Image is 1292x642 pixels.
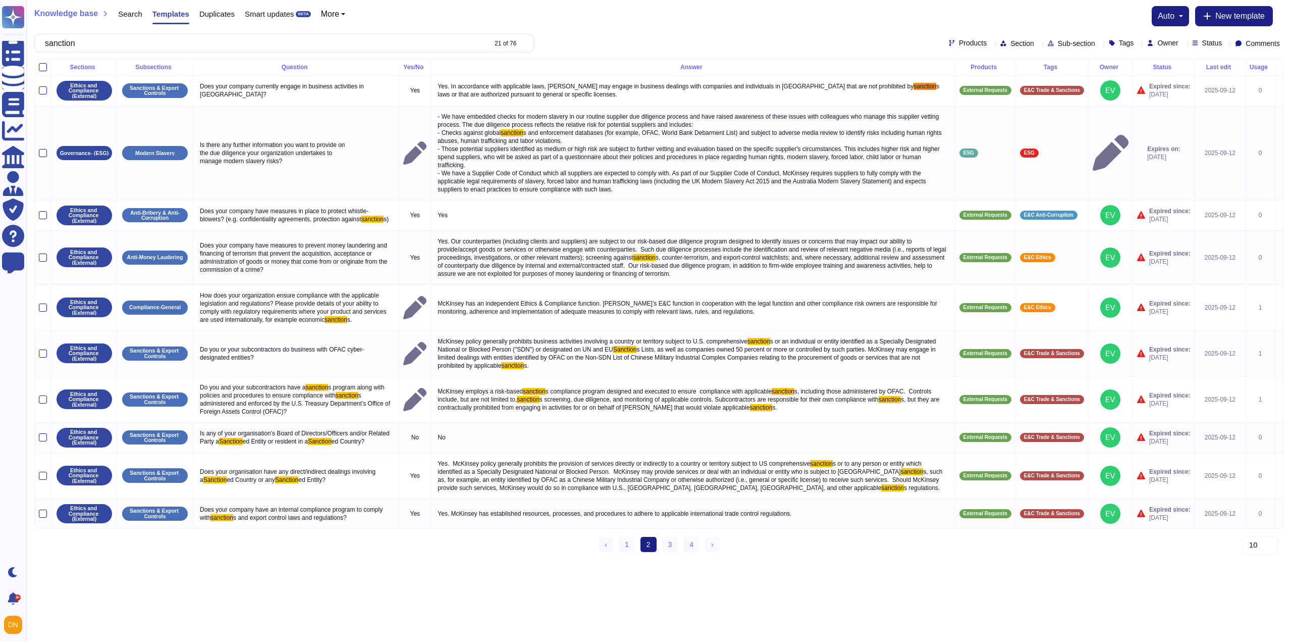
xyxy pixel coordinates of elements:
[662,537,678,552] a: 3
[361,216,384,223] span: sanction
[4,616,22,634] img: user
[640,537,657,552] span: 2
[135,151,175,156] p: Modern Slavery
[963,151,974,156] span: ESG
[963,473,1007,478] span: External Requests
[438,388,933,403] span: s, including those administered by OFAC. Controls include, but are not limited to,
[126,348,184,359] p: Sanctions & Export Controls
[438,238,948,261] span: Yes. Our counterparties (including clients and suppliers) are subject to our risk-based due dilig...
[1100,389,1120,410] img: user
[772,404,777,411] span: s.
[904,484,940,491] span: s regulations.
[1250,211,1271,219] div: 0
[619,537,635,552] a: 1
[1149,506,1191,514] span: Expired since:
[1100,466,1120,486] img: user
[438,83,941,98] span: s laws or that are authorized pursuant to general or specific licenses.
[200,384,386,399] span: s program along with policies and procedures to ensure compliance with
[747,338,770,345] span: sanction
[438,388,523,395] span: McKinsey employs a risk-based
[60,208,109,224] p: Ethics and Compliance (External)
[1250,149,1271,157] div: 0
[60,300,109,316] p: Ethics and Compliance (External)
[1149,258,1191,266] span: [DATE]
[435,209,950,222] p: Yes
[438,460,923,475] span: s or to any person or entity which identified as a Specially Designated National or Blocked Perso...
[325,316,347,323] span: sanction
[1250,433,1271,441] div: 0
[501,362,524,369] span: sanction
[308,438,332,445] span: Sanction
[683,537,699,552] a: 4
[1250,64,1271,70] div: Usage
[438,396,941,411] span: s, but they are contractually prohibited from engaging in activities for or on behalf of [PERSON_...
[1149,308,1191,316] span: [DATE]
[1024,305,1051,310] span: E&C Ethics
[1149,300,1191,308] span: Expired since:
[1199,350,1241,358] div: 2025-09-12
[321,10,339,18] span: More
[1250,350,1271,358] div: 1
[1199,304,1241,312] div: 2025-09-12
[633,254,656,261] span: sanction
[438,254,946,277] span: s, counter-terrorism, and export-control watchlists; and, where necessary, additional review and ...
[60,391,109,408] p: Ethics and Compliance (External)
[200,506,385,521] span: Does your company have an internal compliance program to comply with
[1250,304,1271,312] div: 1
[60,250,109,266] p: Ethics and Compliance (External)
[1100,248,1120,268] img: user
[1158,12,1183,20] button: auto
[203,476,227,483] span: Sanction
[1149,354,1191,362] span: [DATE]
[1149,468,1191,476] span: Expired since:
[197,80,395,101] p: Does your company currently engage in business activities in [GEOGRAPHIC_DATA]?
[435,297,950,318] p: McKinsey has an independent Ethics & Compliance function. [PERSON_NAME]’s E&C function in coopera...
[1149,514,1191,522] span: [DATE]
[963,88,1007,93] span: External Requests
[60,429,109,446] p: Ethics and Compliance (External)
[438,129,943,193] span: s and enforcement databases (for example, OFAC, World Bank Debarment List) and subject to adverse...
[1100,298,1120,318] img: user
[126,470,184,481] p: Sanctions & Export Controls
[127,255,183,260] p: Anti-Money Laudering
[403,64,426,70] div: Yes/No
[1202,39,1222,46] span: Status
[438,460,810,467] span: Yes. McKinsey policy generally prohibits the provision of services directly or indirectly to a co...
[495,40,516,46] div: 21 of 76
[60,345,109,362] p: Ethics and Compliance (External)
[1149,400,1191,408] span: [DATE]
[332,438,364,445] span: ed Country?
[197,64,395,70] div: Question
[438,338,938,353] span: s or an individual or entity identified as a Specially Designated National or Blocked Person ("SD...
[1195,6,1273,26] button: New template
[305,384,328,391] span: sanction
[1024,151,1035,156] span: ESG
[200,208,368,223] span: Does your company have measures in place to protect whistle-blowers? (e.g. confidentiality agreem...
[200,384,305,391] span: Do you and your subcontractors have a
[517,396,540,403] span: sanction
[403,472,426,480] p: Yes
[200,292,388,323] span: How does your organization ensure compliance with the applicable legislation and regulations? Ple...
[1246,40,1280,47] span: Comments
[963,305,1007,310] span: External Requests
[1119,39,1134,46] span: Tags
[199,10,235,18] span: Duplicates
[963,397,1007,402] span: External Requests
[1149,82,1191,90] span: Expired since:
[1149,215,1191,223] span: [DATE]
[296,11,310,17] div: BETA
[126,85,184,96] p: Sanctions & Export Controls
[1215,12,1265,20] span: New template
[1149,437,1191,446] span: [DATE]
[913,83,936,90] span: sanction
[1199,149,1241,157] div: 2025-09-12
[126,394,184,405] p: Sanctions & Export Controls
[1147,145,1180,153] span: Expires on:
[959,64,1011,70] div: Products
[963,435,1007,440] span: External Requests
[1199,433,1241,441] div: 2025-09-12
[959,39,987,46] span: Products
[1058,40,1095,47] span: Sub-section
[1024,473,1080,478] span: E&C Trade & Sanctions
[963,511,1007,516] span: External Requests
